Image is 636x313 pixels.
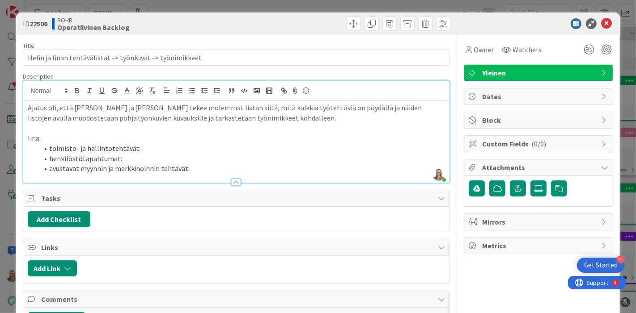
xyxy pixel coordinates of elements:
input: type card name here... [23,50,450,66]
b: Operatiivinen Backlog [57,24,130,31]
div: Get Started [584,261,618,270]
button: Add Link [28,260,77,276]
li: henkilöstötapahtumat: [38,154,445,164]
span: Dates [482,91,597,102]
span: Links [41,242,434,253]
p: Iina: [28,133,445,143]
span: Support [19,1,41,12]
span: Metrics [482,240,597,251]
li: toimisto- ja hallintotehtävät: [38,143,445,154]
span: BOHR [57,17,130,24]
span: Owner [474,44,494,55]
b: 22506 [30,19,47,28]
label: Title [23,42,34,50]
span: ID [23,18,47,29]
button: Add Checklist [28,211,90,227]
p: Ajatus oli, että [PERSON_NAME] ja [PERSON_NAME] tekee molemmat listan siitä, mitä kaikkia työteht... [28,103,445,123]
span: Comments [41,294,434,305]
div: Open Get Started checklist, remaining modules: 4 [577,258,625,273]
div: 4 [47,4,49,11]
div: 4 [617,255,625,263]
span: Tasks [41,193,434,204]
span: Custom Fields [482,138,597,149]
span: Attachments [482,162,597,173]
img: u1oSlNWHtmyPkjPT1f4AEcgBjqggb0ez.jpg [432,168,445,181]
li: avustavat myynnin ja markkinoinnin tehtävät: [38,163,445,174]
span: Description [23,72,54,80]
span: Block [482,115,597,125]
span: Yleinen [482,67,597,78]
span: ( 0/0 ) [531,139,546,148]
span: Mirrors [482,217,597,227]
span: Watchers [513,44,542,55]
